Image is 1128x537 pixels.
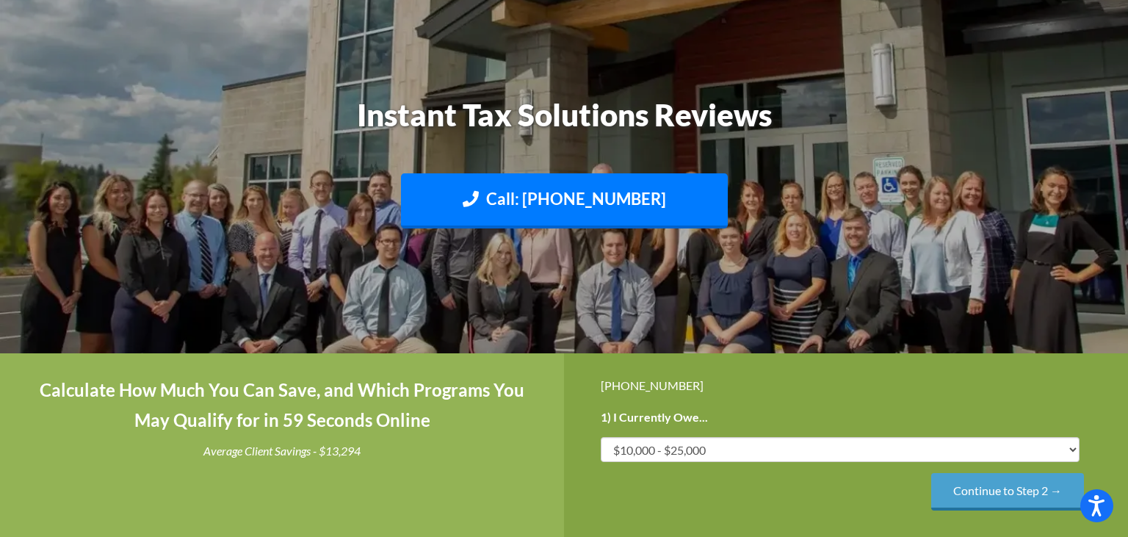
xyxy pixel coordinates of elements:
label: 1) I Currently Owe... [601,410,708,425]
input: Continue to Step 2 → [931,473,1084,511]
i: Average Client Savings - $13,294 [203,444,361,458]
h4: Calculate How Much You Can Save, and Which Programs You May Qualify for in 59 Seconds Online [37,375,527,436]
h1: Instant Tax Solutions Reviews [156,93,972,137]
a: Call: [PHONE_NUMBER] [401,173,728,228]
div: [PHONE_NUMBER] [601,375,1091,395]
